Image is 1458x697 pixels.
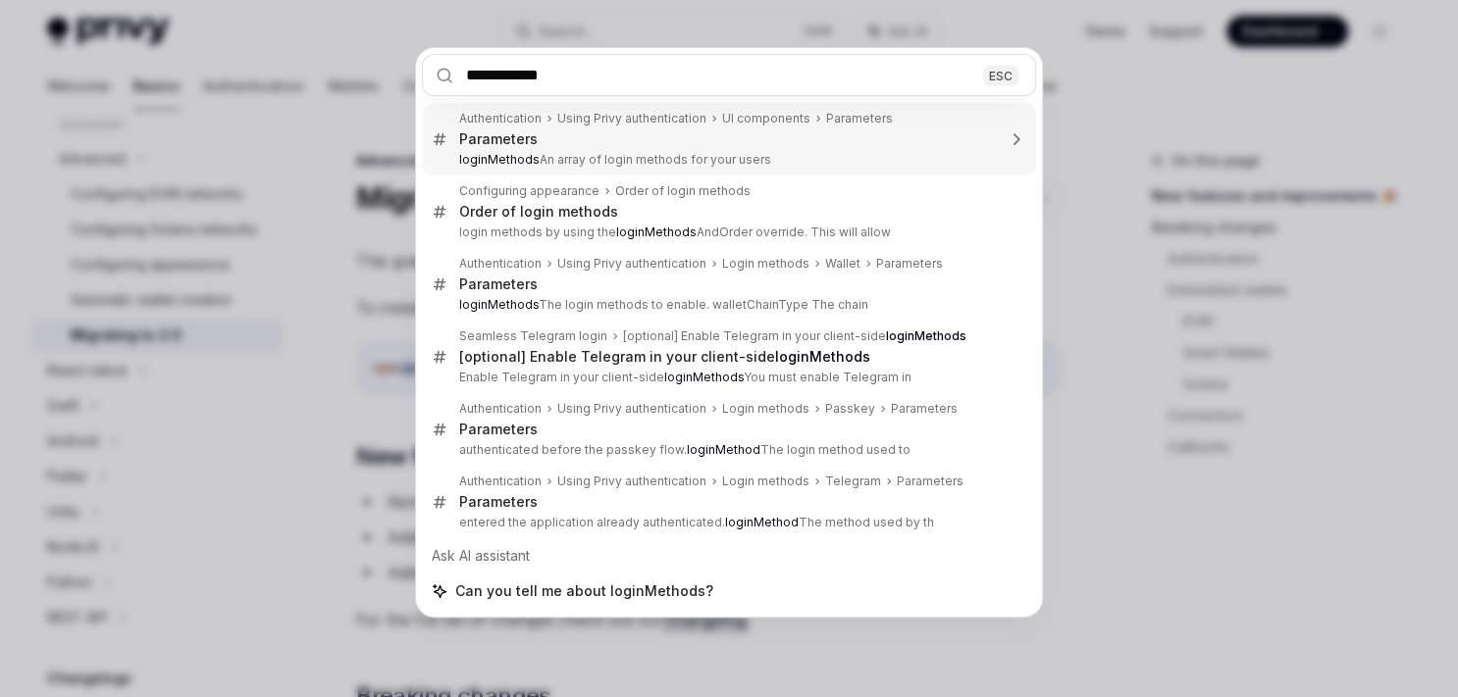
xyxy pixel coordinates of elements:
[775,348,870,365] b: loginMethods
[459,515,995,530] p: entered the application already authenticated. The method used by th
[459,370,995,385] p: Enable Telegram in your client-side You must enable Telegram in
[897,473,963,489] div: Parameters
[459,183,599,199] div: Configuring appearance
[459,203,618,221] div: Order of login methods
[459,401,542,417] div: Authentication
[459,224,995,240] p: login methods by using the AndOrder override. This will allow
[664,370,744,384] b: loginMethods
[825,473,881,489] div: Telegram
[459,442,995,458] p: authenticated before the passkey flow. The login method used to
[722,256,809,272] div: Login methods
[557,256,706,272] div: Using Privy authentication
[455,581,713,601] span: Can you tell me about loginMethods?
[623,328,966,344] div: [optional] Enable Telegram in your client-side
[459,130,538,148] div: Parameters
[722,473,809,489] div: Login methods
[459,111,542,126] div: Authentication
[459,348,870,366] div: [optional] Enable Telegram in your client-side
[422,538,1036,573] div: Ask AI assistant
[459,275,538,293] div: Parameters
[459,493,538,511] div: Parameters
[891,401,958,417] div: Parameters
[557,111,706,126] div: Using Privy authentication
[886,328,966,343] b: loginMethods
[557,401,706,417] div: Using Privy authentication
[459,256,542,272] div: Authentication
[687,442,760,457] b: loginMethod
[725,515,799,529] b: loginMethod
[616,224,697,239] b: loginMethods
[826,111,893,126] div: Parameters
[825,256,860,272] div: Wallet
[615,183,751,199] div: Order of login methods
[557,473,706,489] div: Using Privy authentication
[459,152,995,168] p: An array of login methods for your users
[876,256,943,272] div: Parameters
[459,473,542,489] div: Authentication
[983,65,1018,85] div: ESC
[459,152,540,167] b: loginMethods
[459,297,995,313] p: The login methods to enable. walletChainType The chain
[459,328,607,344] div: Seamless Telegram login
[459,421,538,438] div: Parameters
[722,401,809,417] div: Login methods
[825,401,875,417] div: Passkey
[459,297,539,312] b: loginMethods
[722,111,810,126] div: UI components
